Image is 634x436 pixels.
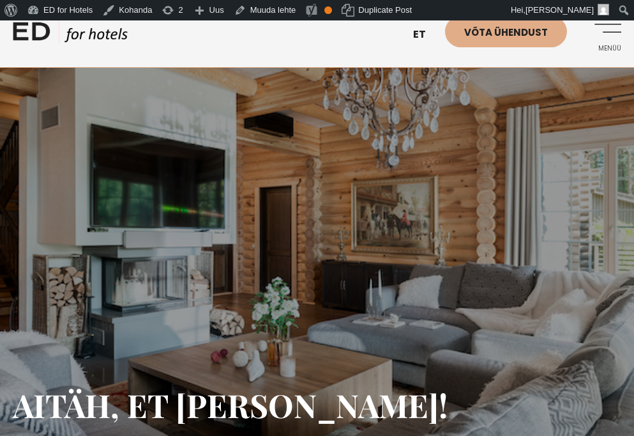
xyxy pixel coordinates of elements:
[13,19,128,51] a: ED HOTELS
[525,5,594,15] span: [PERSON_NAME]
[407,19,445,51] a: et
[324,6,332,14] div: OK
[586,16,621,51] a: Menüü
[586,45,621,52] span: Menüü
[13,384,448,426] span: Aitäh, et [PERSON_NAME]!
[445,16,567,47] a: Võta ühendust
